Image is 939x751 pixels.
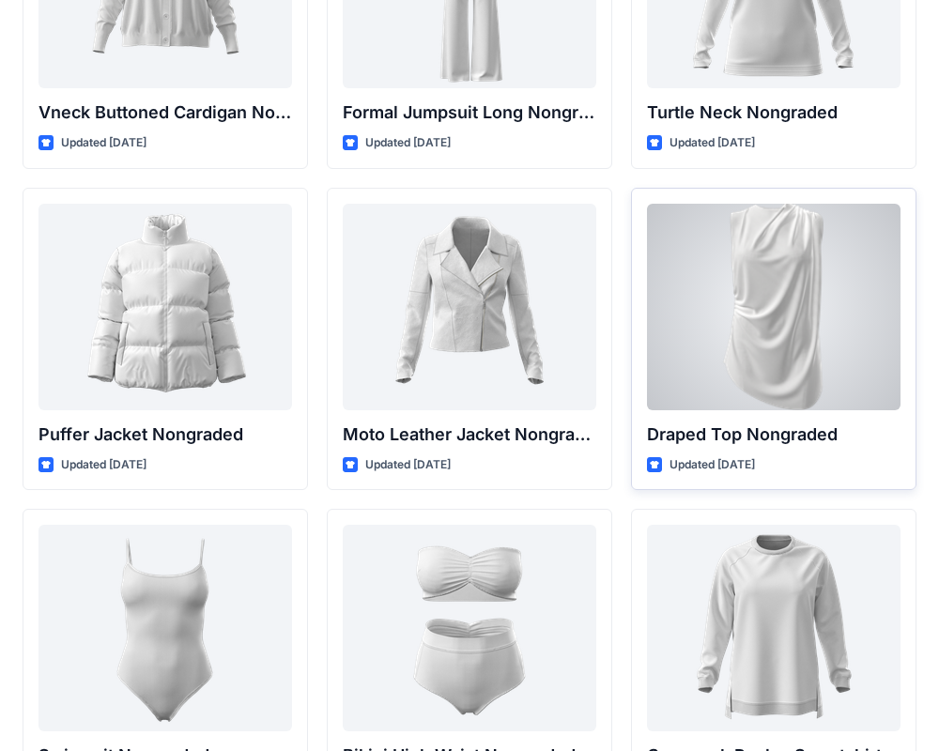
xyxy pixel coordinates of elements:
a: Puffer Jacket Nongraded [38,204,292,410]
a: Bikini High Waist Nongraded [343,525,596,731]
p: Updated [DATE] [365,133,451,153]
p: Updated [DATE] [670,455,755,475]
p: Moto Leather Jacket Nongraded [343,421,596,448]
p: Vneck Buttoned Cardigan Nongraded [38,100,292,126]
a: Moto Leather Jacket Nongraded [343,204,596,410]
p: Draped Top Nongraded [647,421,901,448]
a: Crewneck Raglan Sweatshirt w Slits Nongraded [647,525,901,731]
p: Updated [DATE] [365,455,451,475]
a: Draped Top Nongraded [647,204,901,410]
p: Puffer Jacket Nongraded [38,421,292,448]
p: Formal Jumpsuit Long Nongraded [343,100,596,126]
p: Updated [DATE] [670,133,755,153]
a: Swimsuit Nongraded [38,525,292,731]
p: Turtle Neck Nongraded [647,100,901,126]
p: Updated [DATE] [61,133,146,153]
p: Updated [DATE] [61,455,146,475]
